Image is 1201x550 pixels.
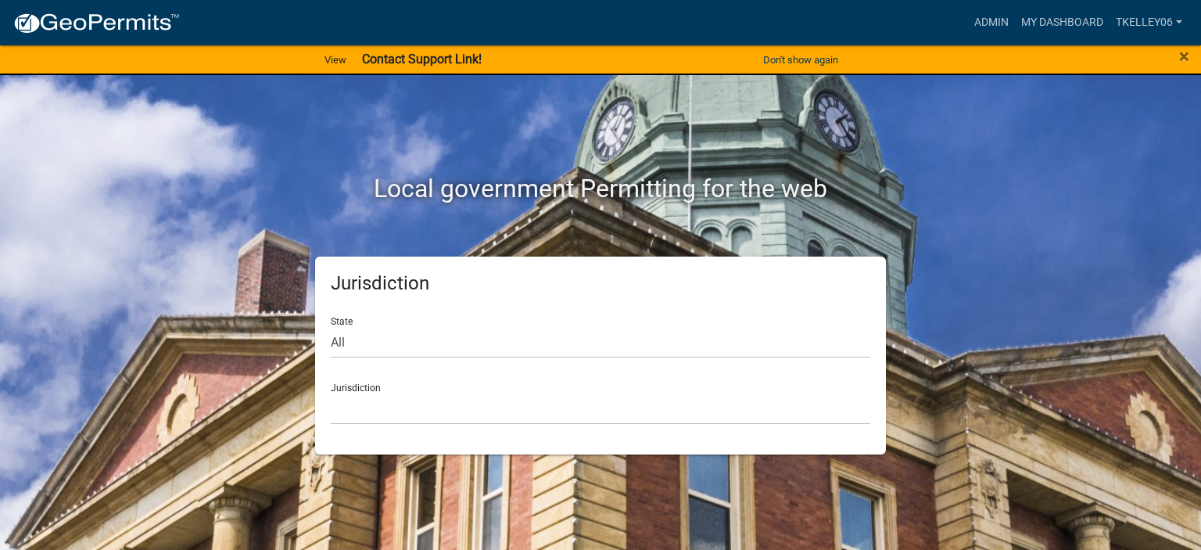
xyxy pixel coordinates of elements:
h5: Jurisdiction [331,272,870,295]
strong: Contact Support Link! [362,52,482,67]
button: Close [1179,47,1189,66]
a: Tkelley06 [1110,8,1188,38]
a: Admin [968,8,1015,38]
span: × [1179,45,1189,67]
h2: Local government Permitting for the web [167,174,1034,203]
button: Don't show again [757,47,844,73]
a: View [318,47,353,73]
a: My Dashboard [1015,8,1110,38]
